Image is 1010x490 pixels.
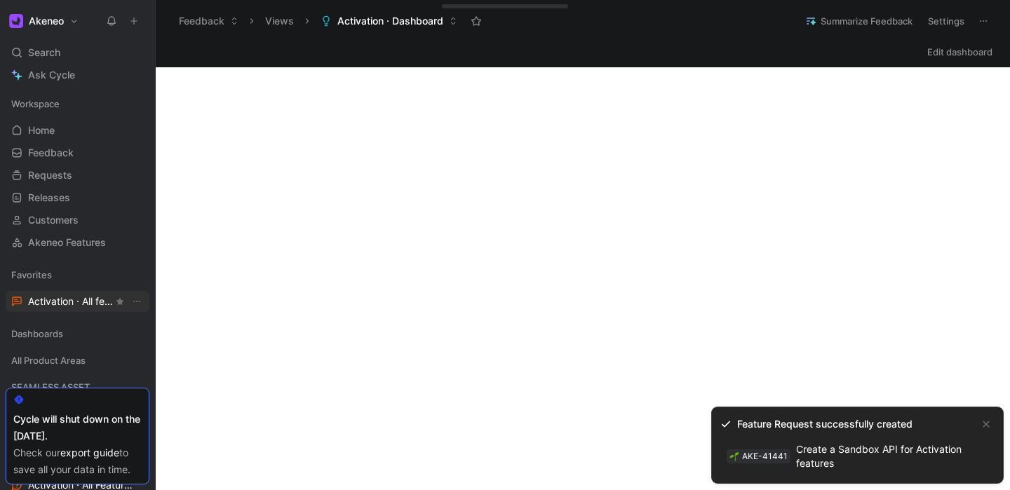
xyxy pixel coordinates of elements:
div: Cycle will shut down on the [DATE]. [13,411,142,444]
a: Home [6,120,149,141]
button: Edit dashboard [921,42,999,62]
div: Dashboards [6,323,149,348]
a: Feedback [6,142,149,163]
div: SEAMLESS ASSET [6,376,149,397]
a: Customers [6,210,149,231]
span: Search [28,44,60,61]
button: AkeneoAkeneo [6,11,82,31]
button: Settings [922,11,971,31]
button: View actions [130,294,144,308]
button: Feedback [173,11,245,32]
div: All Product Areas [6,350,149,371]
div: Favorites [6,264,149,285]
span: SEAMLESS ASSET [11,380,90,394]
div: Search [6,42,149,63]
button: Activation · Dashboard [314,11,464,32]
span: Akeneo Features [28,236,106,250]
span: Activation · Dashboard [337,14,443,28]
div: Dashboards [6,323,149,344]
div: Check our to save all your data in time. [13,444,142,478]
img: 🌱 [729,451,739,461]
div: Feature Request successfully created [720,416,972,433]
a: export guide [60,447,119,458]
div: AKE-41441 [742,449,788,463]
span: Dashboards [11,327,63,341]
a: Activation · All feedbackView actions [6,291,149,312]
a: Requests [6,165,149,186]
span: Home [28,123,55,137]
a: Releases [6,187,149,208]
span: Favorites [11,268,52,282]
span: All Product Areas [11,353,86,367]
a: Ask Cycle [6,64,149,86]
button: Summarize Feedback [799,11,919,31]
a: Akeneo Features [6,232,149,253]
a: 🌱AKE-41441Create a Sandbox API for Activation features [720,438,972,475]
button: Views [259,11,300,32]
span: Activation · All feedback [28,294,113,309]
span: Workspace [11,97,60,111]
h1: Akeneo [29,15,64,27]
span: Releases [28,191,70,205]
div: SEAMLESS ASSET [6,376,149,402]
span: Requests [28,168,72,182]
span: Customers [28,213,79,227]
div: Workspace [6,93,149,114]
span: Ask Cycle [28,67,75,83]
span: Feedback [28,146,74,160]
div: All Product Areas [6,350,149,375]
img: Akeneo [9,14,23,28]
